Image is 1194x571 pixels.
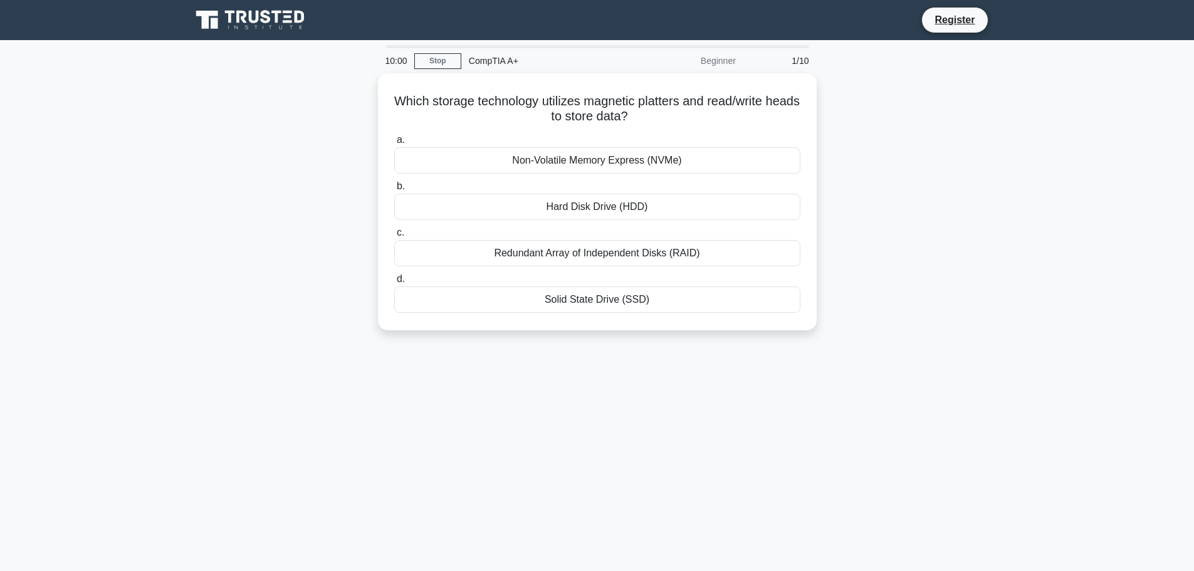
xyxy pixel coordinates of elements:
[378,48,414,73] div: 10:00
[394,240,800,266] div: Redundant Array of Independent Disks (RAID)
[397,134,405,145] span: a.
[397,227,404,238] span: c.
[461,48,634,73] div: CompTIA A+
[414,53,461,69] a: Stop
[393,93,802,125] h5: Which storage technology utilizes magnetic platters and read/write heads to store data?
[397,181,405,191] span: b.
[394,147,800,174] div: Non-Volatile Memory Express (NVMe)
[394,194,800,220] div: Hard Disk Drive (HDD)
[397,273,405,284] span: d.
[634,48,743,73] div: Beginner
[743,48,817,73] div: 1/10
[394,286,800,313] div: Solid State Drive (SSD)
[927,12,982,28] a: Register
